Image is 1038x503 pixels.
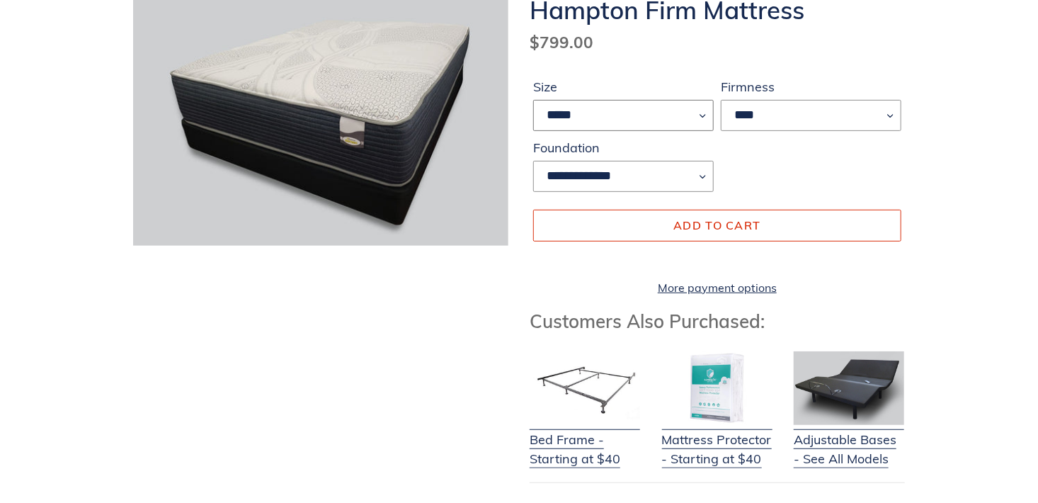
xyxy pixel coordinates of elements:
[533,138,714,157] label: Foundation
[794,351,904,425] img: Adjustable Base
[530,351,640,425] img: Bed Frame
[794,412,904,468] a: Adjustable Bases - See All Models
[530,412,640,468] a: Bed Frame - Starting at $40
[662,351,772,425] img: Mattress Protector
[533,210,901,241] button: Add to cart
[530,310,905,332] h3: Customers Also Purchased:
[721,77,901,96] label: Firmness
[530,32,593,52] span: $799.00
[533,77,714,96] label: Size
[533,279,901,296] a: More payment options
[673,218,760,232] span: Add to cart
[662,412,772,468] a: Mattress Protector - Starting at $40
